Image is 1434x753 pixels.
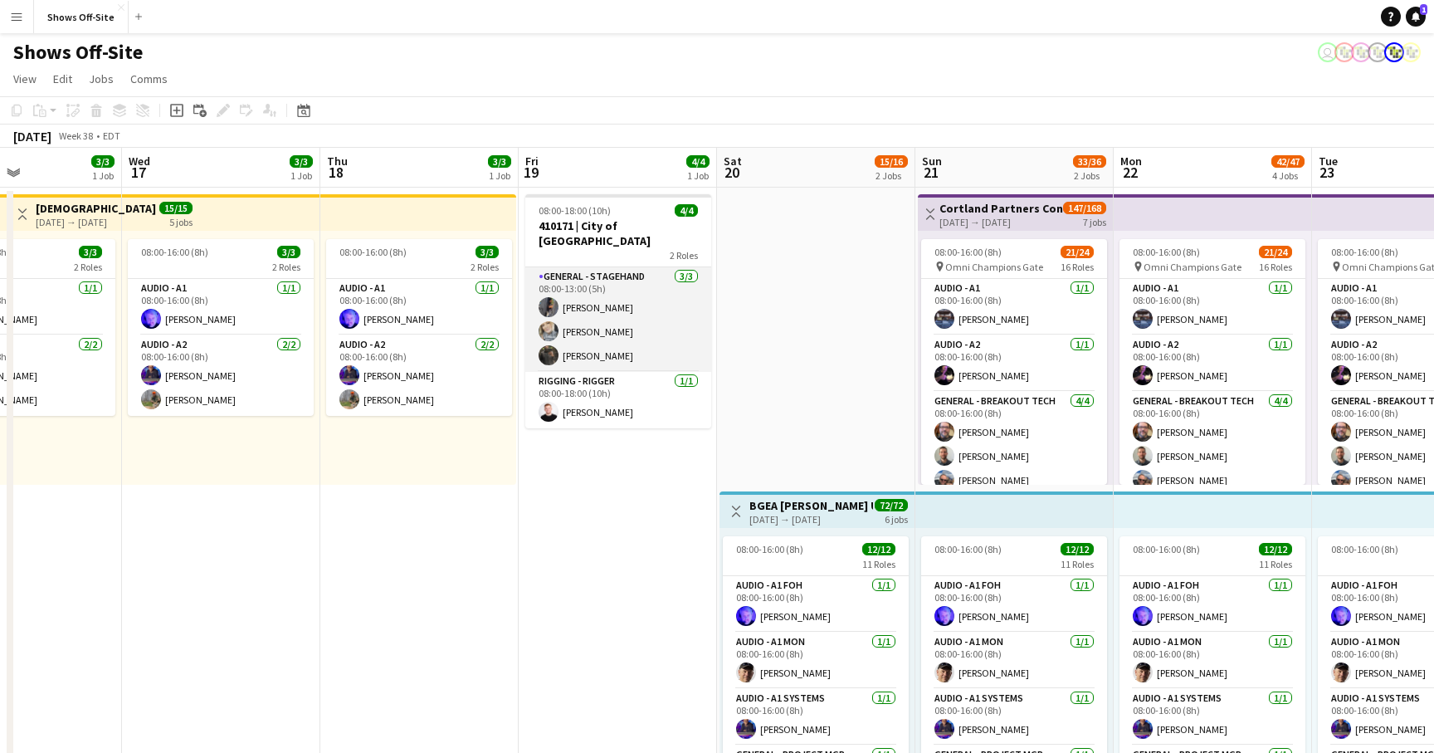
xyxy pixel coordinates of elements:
[1271,155,1305,168] span: 42/47
[922,154,942,169] span: Sun
[1420,4,1427,15] span: 1
[128,239,314,416] div: 08:00-16:00 (8h)3/32 RolesAudio - A11/108:00-16:00 (8h)[PERSON_NAME]Audio - A22/208:00-16:00 (8h)...
[124,68,174,90] a: Comms
[862,543,895,555] span: 12/12
[103,130,120,142] div: EDT
[686,155,710,168] span: 4/4
[1334,42,1354,62] app-user-avatar: Labor Coordinator
[687,169,709,182] div: 1 Job
[326,335,512,416] app-card-role: Audio - A22/208:00-16:00 (8h)[PERSON_NAME][PERSON_NAME]
[1384,42,1404,62] app-user-avatar: Labor Coordinator
[126,163,150,182] span: 17
[82,68,120,90] a: Jobs
[1074,169,1105,182] div: 2 Jobs
[921,279,1107,335] app-card-role: Audio - A11/108:00-16:00 (8h)[PERSON_NAME]
[1119,633,1305,689] app-card-role: Audio - A1 MON1/108:00-16:00 (8h)[PERSON_NAME]
[488,155,511,168] span: 3/3
[875,499,908,511] span: 72/72
[1063,202,1106,214] span: 147/168
[55,130,96,142] span: Week 38
[1061,558,1094,570] span: 11 Roles
[92,169,114,182] div: 1 Job
[724,154,742,169] span: Sat
[53,71,72,86] span: Edit
[1259,246,1292,258] span: 21/24
[476,246,499,258] span: 3/3
[1119,239,1305,485] app-job-card: 08:00-16:00 (8h)21/24 Omni Champions Gate16 RolesAudio - A11/108:00-16:00 (8h)[PERSON_NAME]Audio ...
[749,498,873,513] h3: BGEA [PERSON_NAME] Upstate NY -- 409546
[939,201,1063,216] h3: Cortland Partners Conf 2025 -- 409280
[723,689,909,746] app-card-role: Audio - A1 Systems1/108:00-16:00 (8h)[PERSON_NAME]
[1259,558,1292,570] span: 11 Roles
[1119,392,1305,521] app-card-role: General - Breakout Tech4/408:00-16:00 (8h)[PERSON_NAME][PERSON_NAME][PERSON_NAME]
[1061,246,1094,258] span: 21/24
[169,214,193,228] div: 5 jobs
[723,633,909,689] app-card-role: Audio - A1 MON1/108:00-16:00 (8h)[PERSON_NAME]
[1316,163,1338,182] span: 23
[1259,543,1292,555] span: 12/12
[89,71,114,86] span: Jobs
[128,335,314,416] app-card-role: Audio - A22/208:00-16:00 (8h)[PERSON_NAME][PERSON_NAME]
[34,1,129,33] button: Shows Off-Site
[525,372,711,428] app-card-role: Rigging - Rigger1/108:00-18:00 (10h)[PERSON_NAME]
[1272,169,1304,182] div: 4 Jobs
[1144,261,1241,273] span: Omni Champions Gate
[721,163,742,182] span: 20
[921,633,1107,689] app-card-role: Audio - A1 MON1/108:00-16:00 (8h)[PERSON_NAME]
[141,246,208,258] span: 08:00-16:00 (8h)
[74,261,102,273] span: 2 Roles
[921,335,1107,392] app-card-role: Audio - A21/108:00-16:00 (8h)[PERSON_NAME]
[290,155,313,168] span: 3/3
[1133,246,1200,258] span: 08:00-16:00 (8h)
[326,239,512,416] app-job-card: 08:00-16:00 (8h)3/32 RolesAudio - A11/108:00-16:00 (8h)[PERSON_NAME]Audio - A22/208:00-16:00 (8h)...
[525,154,539,169] span: Fri
[921,689,1107,746] app-card-role: Audio - A1 Systems1/108:00-16:00 (8h)[PERSON_NAME]
[1118,163,1142,182] span: 22
[91,155,115,168] span: 3/3
[13,71,37,86] span: View
[919,163,942,182] span: 21
[539,204,611,217] span: 08:00-18:00 (10h)
[1119,689,1305,746] app-card-role: Audio - A1 Systems1/108:00-16:00 (8h)[PERSON_NAME]
[1119,335,1305,392] app-card-role: Audio - A21/108:00-16:00 (8h)[PERSON_NAME]
[921,239,1107,485] app-job-card: 08:00-16:00 (8h)21/24 Omni Champions Gate16 RolesAudio - A11/108:00-16:00 (8h)[PERSON_NAME]Audio ...
[885,511,908,526] div: 6 jobs
[1259,261,1292,273] span: 16 Roles
[1318,42,1338,62] app-user-avatar: Toryn Tamborello
[13,128,51,144] div: [DATE]
[875,155,908,168] span: 15/16
[1331,543,1398,555] span: 08:00-16:00 (8h)
[1368,42,1388,62] app-user-avatar: Labor Coordinator
[675,204,698,217] span: 4/4
[327,154,348,169] span: Thu
[128,279,314,335] app-card-role: Audio - A11/108:00-16:00 (8h)[PERSON_NAME]
[339,246,407,258] span: 08:00-16:00 (8h)
[36,216,159,228] div: [DATE] → [DATE]
[471,261,499,273] span: 2 Roles
[324,163,348,182] span: 18
[525,194,711,428] app-job-card: 08:00-18:00 (10h)4/4410171 | City of [GEOGRAPHIC_DATA]2 RolesGeneral - Stagehand3/308:00-13:00 (5...
[1061,261,1094,273] span: 16 Roles
[13,40,143,65] h1: Shows Off-Site
[1319,154,1338,169] span: Tue
[523,163,539,182] span: 19
[1119,279,1305,335] app-card-role: Audio - A11/108:00-16:00 (8h)[PERSON_NAME]
[939,216,1063,228] div: [DATE] → [DATE]
[945,261,1043,273] span: Omni Champions Gate
[921,576,1107,633] app-card-role: Audio - A1 FOH1/108:00-16:00 (8h)[PERSON_NAME]
[130,71,168,86] span: Comms
[272,261,300,273] span: 2 Roles
[723,576,909,633] app-card-role: Audio - A1 FOH1/108:00-16:00 (8h)[PERSON_NAME]
[36,201,159,216] h3: [DEMOGRAPHIC_DATA] Purse [PERSON_NAME] -- 409866
[934,543,1002,555] span: 08:00-16:00 (8h)
[1133,543,1200,555] span: 08:00-16:00 (8h)
[129,154,150,169] span: Wed
[1401,42,1421,62] app-user-avatar: Labor Coordinator
[1406,7,1426,27] a: 1
[1331,246,1398,258] span: 08:00-16:00 (8h)
[862,558,895,570] span: 11 Roles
